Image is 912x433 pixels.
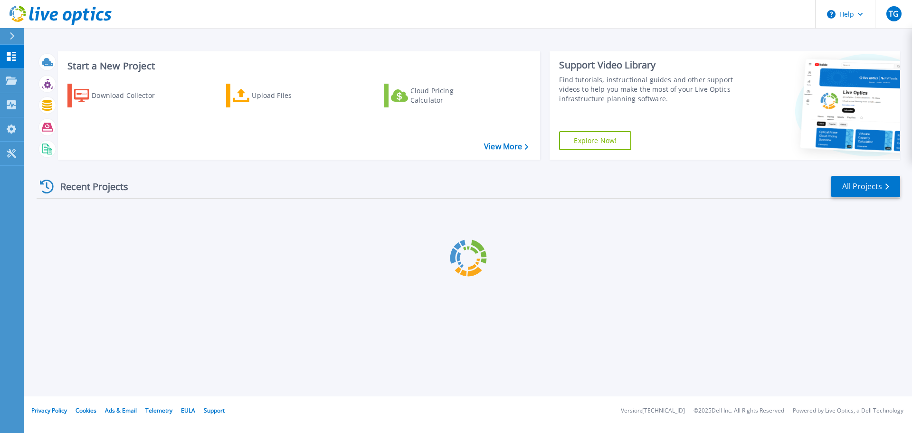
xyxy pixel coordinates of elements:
div: Upload Files [252,86,328,105]
li: Version: [TECHNICAL_ID] [621,408,685,414]
a: Explore Now! [559,131,631,150]
a: Cloud Pricing Calculator [384,84,490,107]
a: Support [204,406,225,414]
h3: Start a New Project [67,61,528,71]
a: Upload Files [226,84,332,107]
div: Find tutorials, instructional guides and other support videos to help you make the most of your L... [559,75,738,104]
div: Download Collector [92,86,168,105]
a: Download Collector [67,84,173,107]
a: Cookies [76,406,96,414]
div: Cloud Pricing Calculator [410,86,486,105]
a: Telemetry [145,406,172,414]
li: Powered by Live Optics, a Dell Technology [793,408,903,414]
a: Ads & Email [105,406,137,414]
a: View More [484,142,528,151]
div: Support Video Library [559,59,738,71]
a: Privacy Policy [31,406,67,414]
a: EULA [181,406,195,414]
span: TG [889,10,899,18]
a: All Projects [831,176,900,197]
li: © 2025 Dell Inc. All Rights Reserved [693,408,784,414]
div: Recent Projects [37,175,141,198]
